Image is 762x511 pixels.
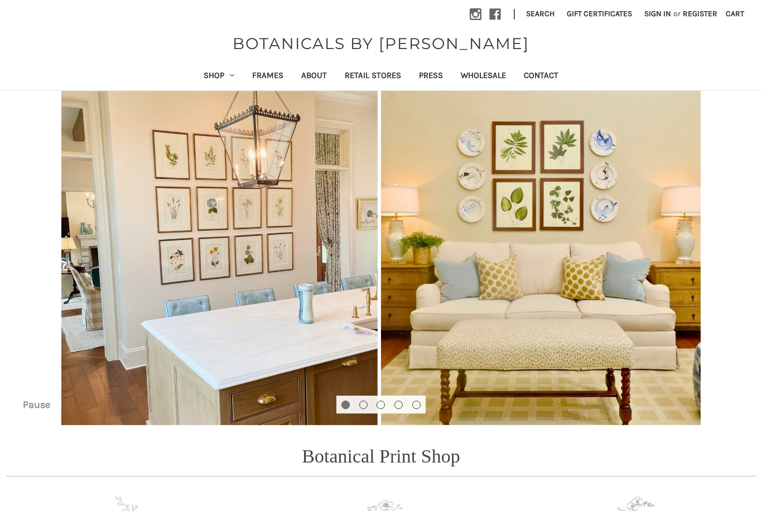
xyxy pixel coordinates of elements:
a: BOTANICALS BY [PERSON_NAME] [227,32,535,55]
a: Contact [515,63,567,90]
button: Go to slide 2 of 5 [359,401,368,409]
li: | [509,6,520,23]
button: Go to slide 5 of 5 [412,401,421,409]
button: Go to slide 4 of 5 [394,401,403,409]
a: Press [410,63,452,90]
span: Cart [726,9,744,18]
p: Botanical Print Shop [302,442,460,470]
button: Go to slide 1 of 5, active [341,401,350,409]
button: Pause carousel [14,396,59,413]
a: Retail Stores [336,63,410,90]
a: About [292,63,336,90]
button: Go to slide 3 of 5 [377,401,385,409]
span: or [672,8,682,20]
a: Frames [243,63,292,90]
a: Shop [195,63,244,90]
a: Wholesale [452,63,515,90]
